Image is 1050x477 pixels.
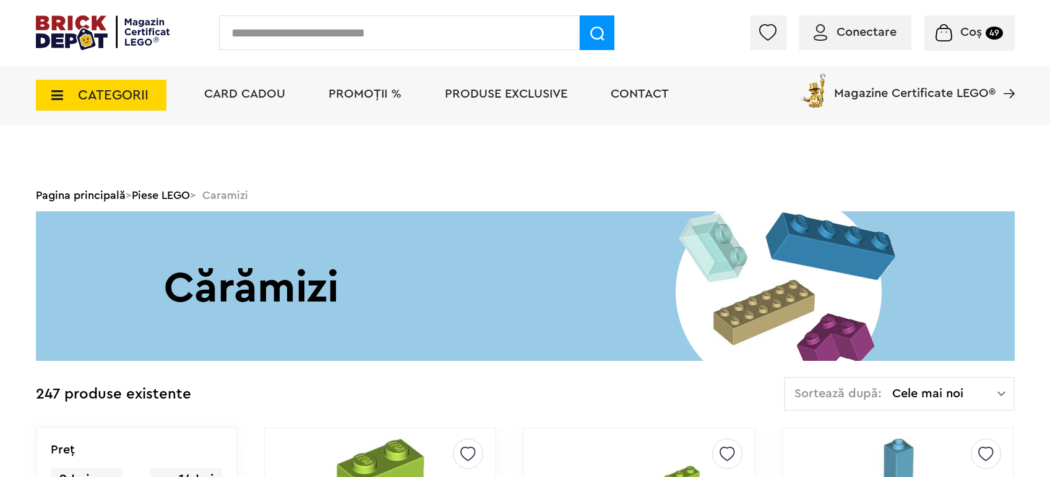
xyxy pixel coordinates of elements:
span: CATEGORII [78,88,148,102]
small: 49 [986,27,1003,40]
a: Piese LEGO [132,190,190,201]
a: Contact [611,88,669,100]
span: Cele mai noi [892,387,997,400]
div: 247 produse existente [36,377,191,412]
span: Sortează după: [794,387,882,400]
a: Conectare [814,26,897,38]
img: Caramizi [36,211,1015,361]
span: Magazine Certificate LEGO® [834,71,996,99]
span: Coș [960,26,982,38]
a: Magazine Certificate LEGO® [996,71,1015,83]
p: Preţ [51,444,75,456]
span: Conectare [837,26,897,38]
a: Card Cadou [204,88,285,100]
a: Pagina principală [36,190,126,201]
div: > > Caramizi [36,179,1015,211]
a: Produse exclusive [445,88,567,100]
a: PROMOȚII % [329,88,402,100]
